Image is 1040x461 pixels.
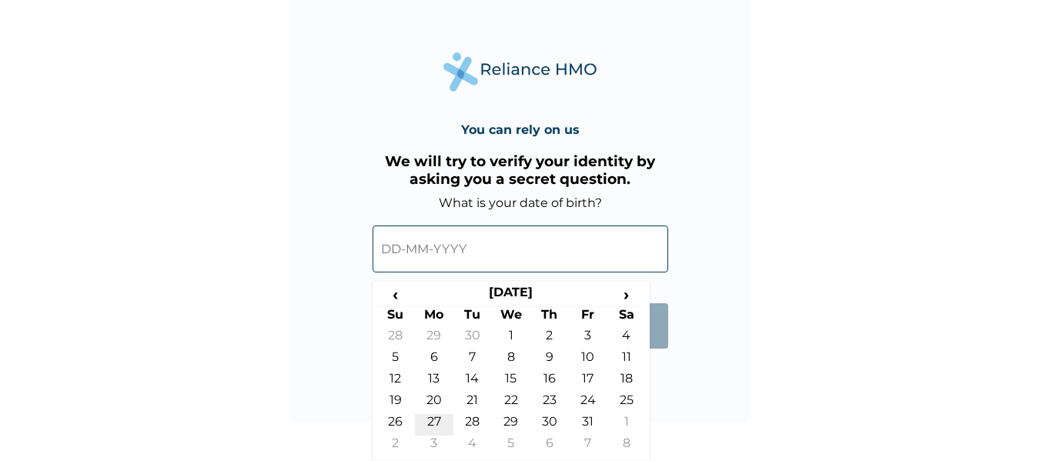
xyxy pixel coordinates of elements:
td: 4 [607,328,646,349]
td: 29 [492,414,530,436]
th: Tu [453,306,492,328]
td: 30 [530,414,569,436]
td: 3 [415,436,453,457]
td: 31 [569,414,607,436]
span: ‹ [376,285,415,304]
td: 21 [453,393,492,414]
td: 28 [453,414,492,436]
td: 6 [415,349,453,371]
th: Mo [415,306,453,328]
td: 22 [492,393,530,414]
td: 2 [530,328,569,349]
th: Fr [569,306,607,328]
td: 27 [415,414,453,436]
td: 18 [607,371,646,393]
td: 19 [376,393,415,414]
td: 5 [492,436,530,457]
td: 6 [530,436,569,457]
td: 15 [492,371,530,393]
td: 23 [530,393,569,414]
td: 5 [376,349,415,371]
td: 12 [376,371,415,393]
td: 17 [569,371,607,393]
td: 4 [453,436,492,457]
td: 8 [607,436,646,457]
td: 13 [415,371,453,393]
th: Th [530,306,569,328]
th: We [492,306,530,328]
td: 1 [607,414,646,436]
td: 8 [492,349,530,371]
td: 28 [376,328,415,349]
td: 7 [453,349,492,371]
td: 30 [453,328,492,349]
td: 10 [569,349,607,371]
td: 2 [376,436,415,457]
td: 29 [415,328,453,349]
td: 26 [376,414,415,436]
th: [DATE] [415,285,607,306]
td: 7 [569,436,607,457]
h3: We will try to verify your identity by asking you a secret question. [373,152,668,188]
th: Su [376,306,415,328]
td: 11 [607,349,646,371]
span: › [607,285,646,304]
label: What is your date of birth? [439,195,602,210]
td: 1 [492,328,530,349]
td: 3 [569,328,607,349]
td: 16 [530,371,569,393]
td: 14 [453,371,492,393]
td: 20 [415,393,453,414]
input: DD-MM-YYYY [373,225,668,272]
th: Sa [607,306,646,328]
h4: You can rely on us [461,122,580,137]
td: 25 [607,393,646,414]
td: 24 [569,393,607,414]
td: 9 [530,349,569,371]
img: Reliance Health's Logo [443,52,597,92]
